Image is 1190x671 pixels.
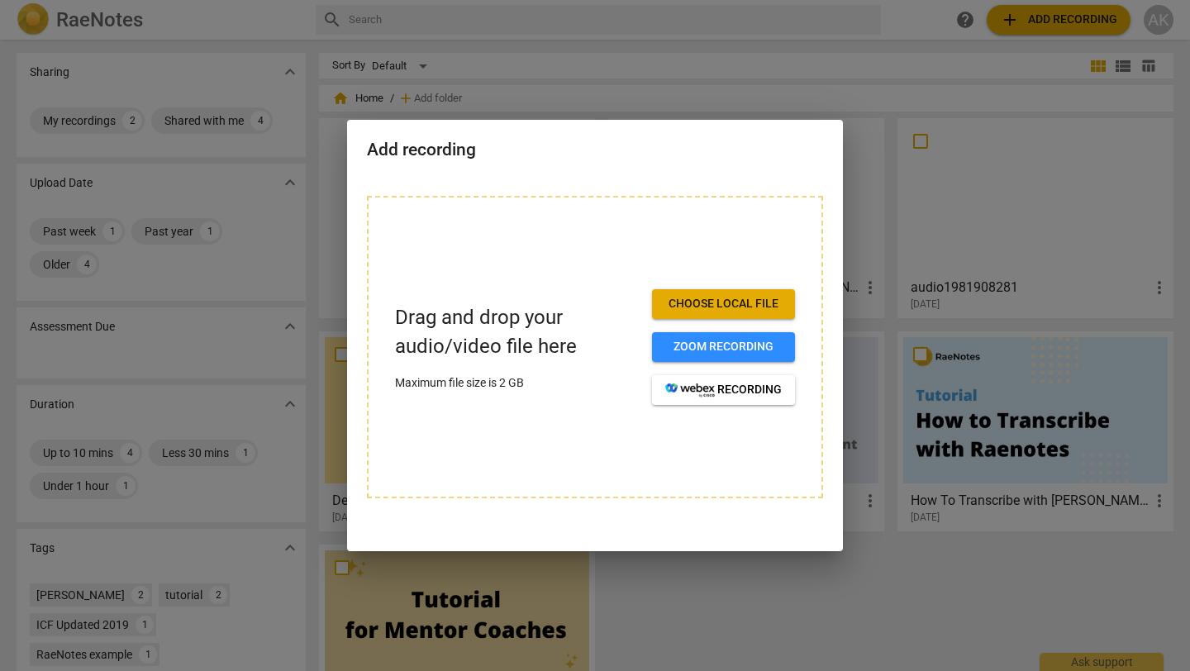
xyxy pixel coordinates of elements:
[665,339,782,355] span: Zoom recording
[665,382,782,398] span: recording
[652,375,795,405] button: recording
[652,332,795,362] button: Zoom recording
[652,289,795,319] button: Choose local file
[395,303,639,361] p: Drag and drop your audio/video file here
[395,374,639,392] p: Maximum file size is 2 GB
[665,296,782,312] span: Choose local file
[367,140,823,160] h2: Add recording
